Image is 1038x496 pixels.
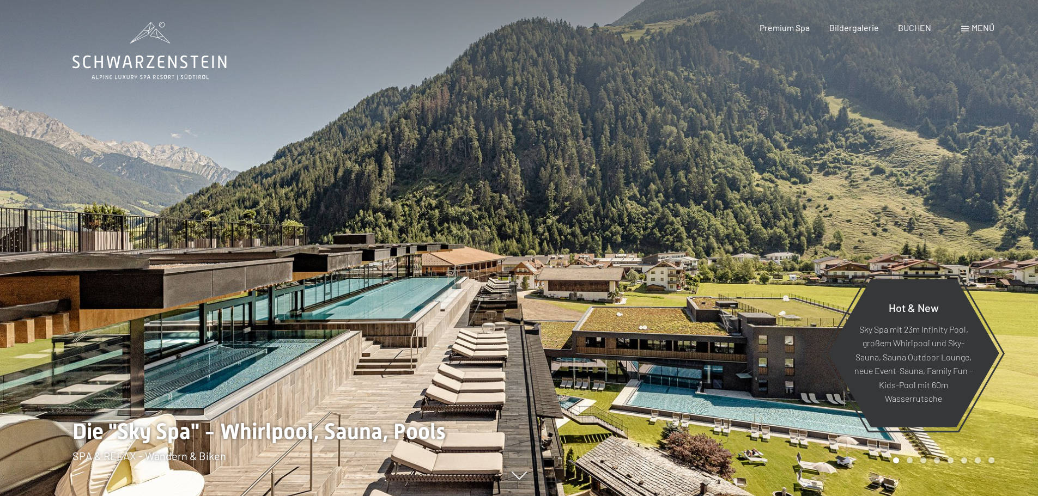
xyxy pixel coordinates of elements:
div: Carousel Page 6 [961,457,967,463]
span: Menü [972,22,994,33]
a: BUCHEN [898,22,931,33]
div: Carousel Page 2 [907,457,913,463]
div: Carousel Page 7 [975,457,981,463]
a: Bildergalerie [829,22,879,33]
div: Carousel Page 4 [934,457,940,463]
div: Carousel Pagination [889,457,994,463]
div: Carousel Page 5 [948,457,954,463]
div: Carousel Page 1 (Current Slide) [893,457,899,463]
p: Sky Spa mit 23m Infinity Pool, großem Whirlpool und Sky-Sauna, Sauna Outdoor Lounge, neue Event-S... [854,322,973,406]
div: Carousel Page 8 [988,457,994,463]
a: Premium Spa [760,22,810,33]
span: Hot & New [889,301,939,314]
a: Hot & New Sky Spa mit 23m Infinity Pool, großem Whirlpool und Sky-Sauna, Sauna Outdoor Lounge, ne... [827,278,1000,428]
div: Carousel Page 3 [920,457,926,463]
